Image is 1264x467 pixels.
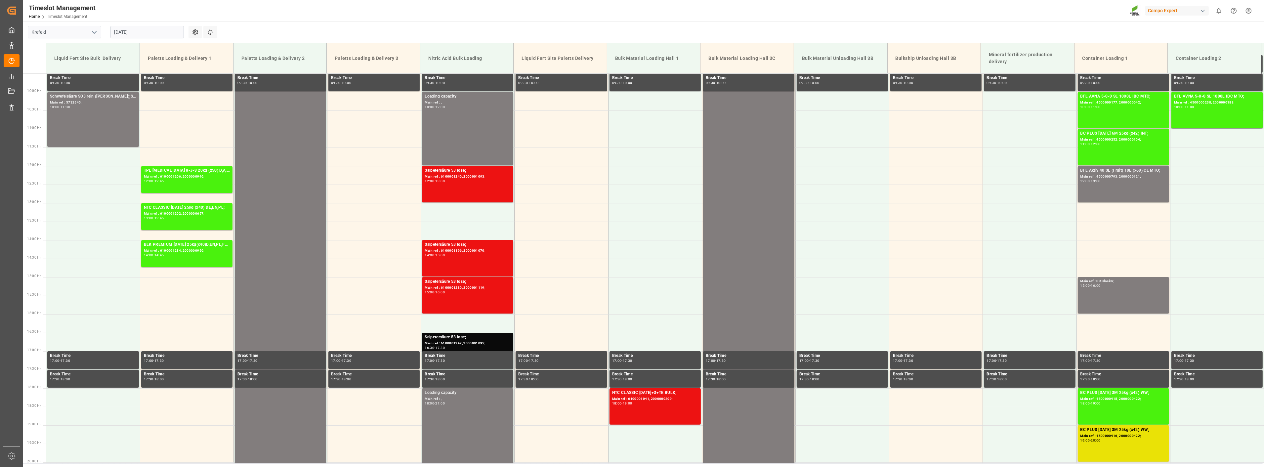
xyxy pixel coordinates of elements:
div: Compo Expert [1145,6,1209,16]
div: Liquid Fert Site Bulk Delivery [52,52,134,64]
div: 13:00 [144,217,153,220]
div: Main ref : 5732545, [50,100,136,106]
div: - [621,359,622,362]
div: 10:00 [154,81,164,84]
div: - [903,81,904,84]
div: 10:00 [435,81,445,84]
div: 15:00 [1080,284,1090,287]
div: 19:00 [1080,439,1090,442]
div: 17:30 [529,359,539,362]
div: 18:00 [612,402,622,405]
div: 11:00 [1091,106,1101,108]
span: 14:30 Hr [27,256,41,259]
div: Break Time [1174,353,1260,359]
div: 16:00 [435,291,445,294]
div: - [153,180,154,183]
div: - [341,378,342,381]
div: Salpetersäure 53 lose; [425,241,511,248]
div: Main ref : BC Blocker, [1080,278,1166,284]
div: 09:30 [706,81,715,84]
div: Break Time [612,371,698,378]
div: 17:30 [61,359,70,362]
div: 17:30 [987,378,996,381]
span: 13:00 Hr [27,200,41,204]
span: 16:30 Hr [27,330,41,333]
div: - [715,359,716,362]
div: - [434,254,435,257]
div: 18:00 [529,378,539,381]
div: 16:30 [425,346,434,349]
div: - [1184,359,1185,362]
div: 18:00 [248,378,258,381]
div: - [621,378,622,381]
div: Bulk Material Loading Hall 3C [706,52,788,64]
div: Break Time [706,371,792,378]
div: Break Time [1080,353,1166,359]
img: Screenshot%202023-09-29%20at%2010.02.21.png_1712312052.png [1130,5,1141,17]
input: DD.MM.YYYY [110,26,184,38]
div: BFL Aktiv 40 SL (Fruit) 10L (x60) CL MTO; [1080,167,1166,174]
div: 10:00 [425,106,434,108]
div: Break Time [50,353,136,359]
div: - [1090,180,1091,183]
div: Break Time [1080,75,1166,81]
div: - [434,346,435,349]
div: 17:00 [893,359,903,362]
span: 15:30 Hr [27,293,41,296]
div: - [247,378,248,381]
div: Liquid Fert Site Paletts Delivery [519,52,602,64]
div: 20:00 [1091,439,1101,442]
div: 09:30 [893,81,903,84]
div: 18:00 [1185,378,1194,381]
div: Break Time [799,371,885,378]
div: 18:00 [810,378,820,381]
div: 17:00 [799,359,809,362]
div: 10:00 [61,81,70,84]
div: Break Time [425,353,511,359]
span: 20:00 Hr [27,459,41,463]
div: 17:30 [997,359,1007,362]
div: Break Time [237,371,323,378]
span: 13:30 Hr [27,219,41,222]
span: 12:00 Hr [27,163,41,167]
div: 17:30 [810,359,820,362]
div: Loading capacity [425,93,511,100]
div: 17:00 [425,359,434,362]
div: - [809,359,810,362]
div: 17:00 [706,359,715,362]
div: Bulk Material Unloading Hall 3B [799,52,882,64]
div: Main ref : 4500000793, 2000000121; [1080,174,1166,180]
div: 10:00 [50,106,60,108]
div: NTC CLASSIC [DATE]+3+TE BULK; [612,390,698,396]
div: - [1090,143,1091,146]
div: Paletts Loading & Delivery 3 [332,52,415,64]
span: 16:00 Hr [27,311,41,315]
div: Main ref : , [425,396,511,402]
div: - [528,378,529,381]
div: Break Time [331,75,417,81]
div: 18:00 [1080,402,1090,405]
div: Break Time [50,75,136,81]
div: Main ref : 6100001280, 2000001119; [425,285,511,291]
div: Main ref : 6100001041, 2000000209; [612,396,698,402]
div: - [809,378,810,381]
div: 14:00 [425,254,434,257]
div: BFL AVNA 5-0-0 SL 1000L IBC MTO; [1174,93,1260,100]
div: Break Time [144,75,230,81]
div: - [434,378,435,381]
div: - [621,402,622,405]
div: 18:00 [61,378,70,381]
div: - [153,217,154,220]
div: Main ref : 4500000238, 2000000188; [1174,100,1260,106]
button: Compo Expert [1145,4,1211,17]
div: - [153,254,154,257]
div: - [528,359,529,362]
div: Main ref : 4500000177, 2000000042; [1080,100,1166,106]
div: - [1184,106,1185,108]
div: 10:00 [1080,106,1090,108]
span: 18:00 Hr [27,385,41,389]
div: 09:30 [612,81,622,84]
div: - [434,81,435,84]
div: BFL AVNA 5-0-0 SL 1000L IBC MTO; [1080,93,1166,100]
div: 10:00 [997,81,1007,84]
